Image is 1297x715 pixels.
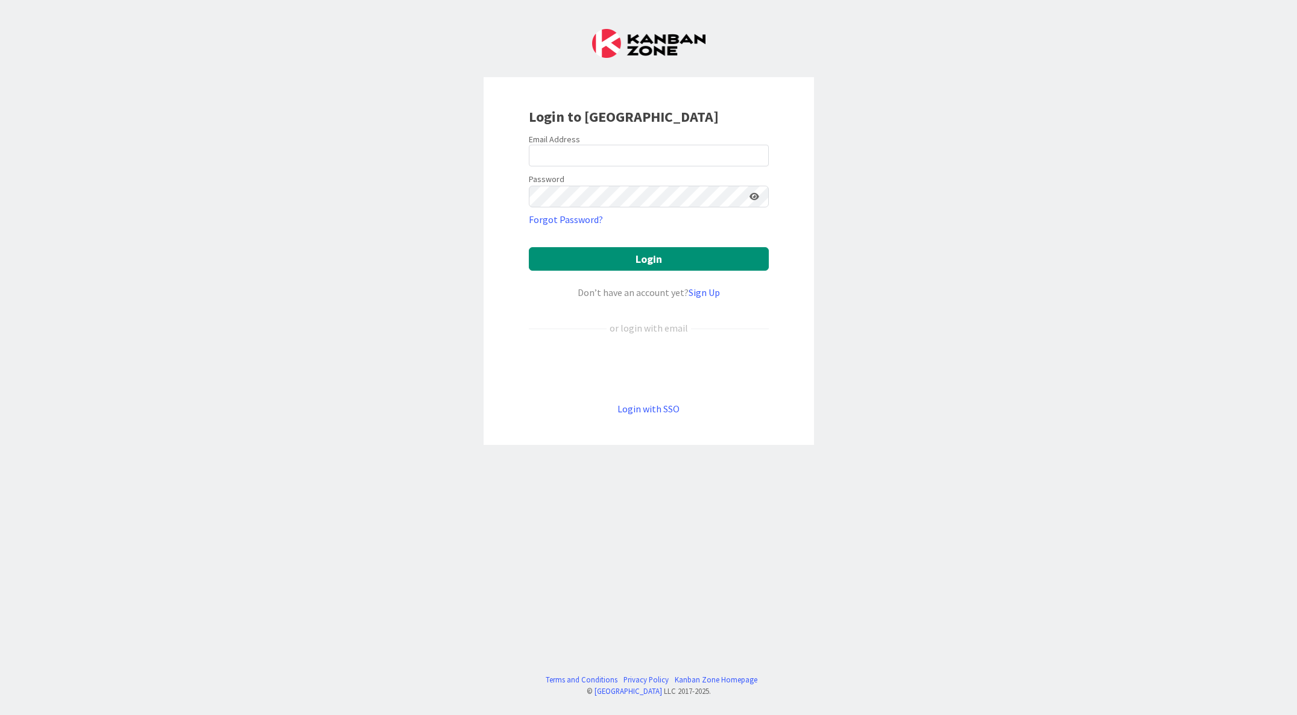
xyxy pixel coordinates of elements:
[546,674,617,685] a: Terms and Conditions
[607,321,691,335] div: or login with email
[617,403,680,415] a: Login with SSO
[529,107,719,126] b: Login to [GEOGRAPHIC_DATA]
[592,29,705,58] img: Kanban Zone
[529,212,603,227] a: Forgot Password?
[529,285,769,300] div: Don’t have an account yet?
[529,134,580,145] label: Email Address
[675,674,757,685] a: Kanban Zone Homepage
[529,173,564,186] label: Password
[540,685,757,697] div: © LLC 2017- 2025 .
[529,247,769,271] button: Login
[523,355,775,382] iframe: Sign in with Google Button
[623,674,669,685] a: Privacy Policy
[689,286,720,298] a: Sign Up
[595,686,662,696] a: [GEOGRAPHIC_DATA]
